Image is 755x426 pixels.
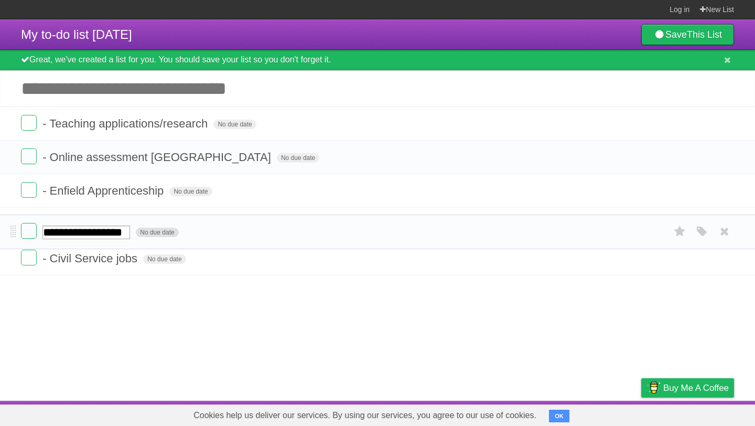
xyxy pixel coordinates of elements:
label: Done [21,223,37,239]
label: Star task [670,223,690,240]
label: Done [21,182,37,198]
span: - Teaching applications/research [42,117,210,130]
label: Done [21,148,37,164]
b: This List [687,29,722,40]
span: - Civil Service jobs [42,252,140,265]
span: No due date [169,187,212,196]
img: Buy me a coffee [646,379,661,397]
a: Buy me a coffee [641,378,734,398]
label: Done [21,115,37,131]
button: OK [549,410,569,422]
a: Suggest a feature [668,403,734,423]
span: Buy me a coffee [663,379,729,397]
span: No due date [143,254,186,264]
span: No due date [277,153,319,163]
span: - Online assessment [GEOGRAPHIC_DATA] [42,151,274,164]
span: - Enfield Apprenticeship [42,184,166,197]
a: Developers [536,403,579,423]
span: No due date [213,120,256,129]
span: My to-do list [DATE] [21,27,132,41]
a: Privacy [628,403,655,423]
label: Done [21,250,37,265]
span: No due date [136,228,178,237]
a: SaveThis List [641,24,734,45]
a: About [502,403,524,423]
span: Cookies help us deliver our services. By using our services, you agree to our use of cookies. [183,405,547,426]
a: Terms [592,403,615,423]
